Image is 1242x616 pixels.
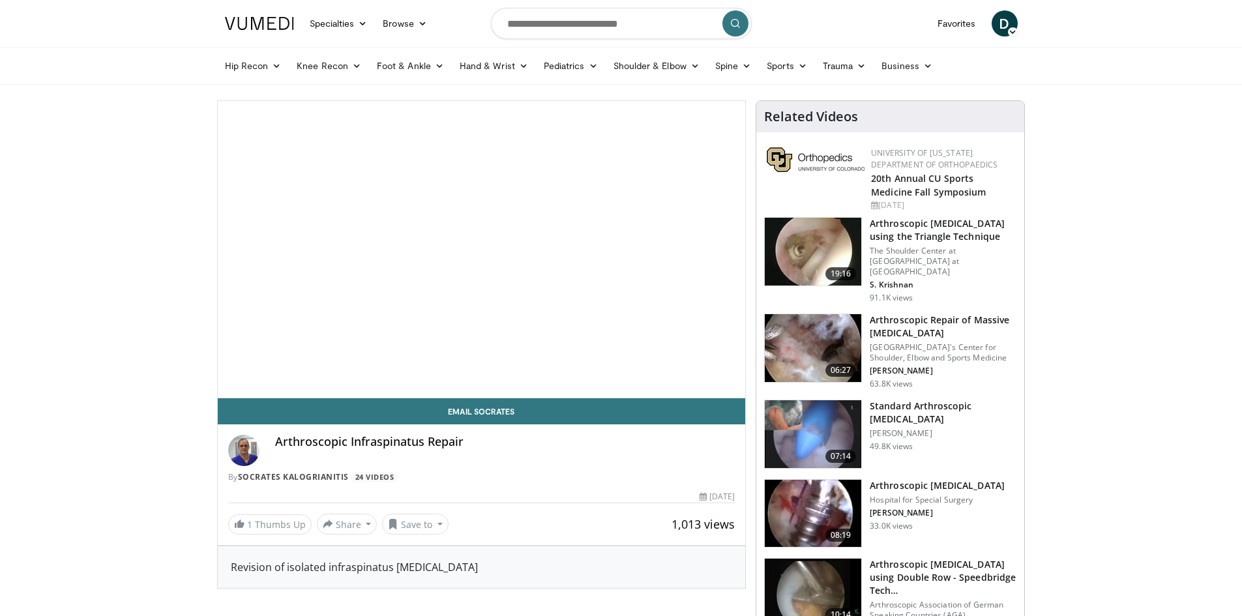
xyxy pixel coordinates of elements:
[491,8,752,39] input: Search topics, interventions
[382,514,449,535] button: Save to
[375,10,435,37] a: Browse
[289,53,369,79] a: Knee Recon
[870,342,1016,363] p: [GEOGRAPHIC_DATA]'s Center for Shoulder, Elbow and Sports Medicine
[765,218,861,286] img: krish_3.png.150x105_q85_crop-smart_upscale.jpg
[871,172,986,198] a: 20th Annual CU Sports Medicine Fall Symposium
[825,450,857,463] span: 07:14
[231,559,733,575] div: Revision of isolated infraspinatus [MEDICAL_DATA]
[707,53,759,79] a: Spine
[870,280,1016,290] p: S. Krishnan
[764,400,1016,469] a: 07:14 Standard Arthroscopic [MEDICAL_DATA] [PERSON_NAME] 49.8K views
[870,217,1016,243] h3: Arthroscopic [MEDICAL_DATA] using the Triangle Technique
[870,428,1016,439] p: [PERSON_NAME]
[765,400,861,468] img: 38854_0000_3.png.150x105_q85_crop-smart_upscale.jpg
[870,314,1016,340] h3: Arthroscopic Repair of Massive [MEDICAL_DATA]
[765,480,861,548] img: 10051_3.png.150x105_q85_crop-smart_upscale.jpg
[228,471,735,483] div: By
[764,109,858,125] h4: Related Videos
[228,514,312,535] a: 1 Thumbs Up
[870,508,1005,518] p: [PERSON_NAME]
[217,53,289,79] a: Hip Recon
[765,314,861,382] img: 281021_0002_1.png.150x105_q85_crop-smart_upscale.jpg
[764,314,1016,389] a: 06:27 Arthroscopic Repair of Massive [MEDICAL_DATA] [GEOGRAPHIC_DATA]'s Center for Shoulder, Elbo...
[825,364,857,377] span: 06:27
[218,398,746,424] a: Email Socrates
[275,435,735,449] h4: Arthroscopic Infraspinatus Repair
[606,53,707,79] a: Shoulder & Elbow
[871,147,998,170] a: University of [US_STATE] Department of Orthopaedics
[870,379,913,389] p: 63.8K views
[870,400,1016,426] h3: Standard Arthroscopic [MEDICAL_DATA]
[870,558,1016,597] h3: Arthroscopic [MEDICAL_DATA] using Double Row - Speedbridge Tech…
[825,267,857,280] span: 19:16
[930,10,984,37] a: Favorites
[218,101,746,398] video-js: Video Player
[764,479,1016,548] a: 08:19 Arthroscopic [MEDICAL_DATA] Hospital for Special Surgery [PERSON_NAME] 33.0K views
[452,53,536,79] a: Hand & Wrist
[317,514,377,535] button: Share
[672,516,735,532] span: 1,013 views
[700,491,735,503] div: [DATE]
[759,53,815,79] a: Sports
[238,471,349,482] a: Socrates Kalogrianitis
[825,529,857,542] span: 08:19
[228,435,259,466] img: Avatar
[870,441,913,452] p: 49.8K views
[871,199,1014,211] div: [DATE]
[302,10,376,37] a: Specialties
[247,518,252,531] span: 1
[870,293,913,303] p: 91.1K views
[369,53,452,79] a: Foot & Ankle
[767,147,865,172] img: 355603a8-37da-49b6-856f-e00d7e9307d3.png.150x105_q85_autocrop_double_scale_upscale_version-0.2.png
[870,495,1005,505] p: Hospital for Special Surgery
[992,10,1018,37] a: D
[870,246,1016,277] p: The Shoulder Center at [GEOGRAPHIC_DATA] at [GEOGRAPHIC_DATA]
[225,17,294,30] img: VuMedi Logo
[870,479,1005,492] h3: Arthroscopic [MEDICAL_DATA]
[870,366,1016,376] p: [PERSON_NAME]
[870,521,913,531] p: 33.0K views
[815,53,874,79] a: Trauma
[874,53,940,79] a: Business
[351,472,398,483] a: 24 Videos
[536,53,606,79] a: Pediatrics
[764,217,1016,303] a: 19:16 Arthroscopic [MEDICAL_DATA] using the Triangle Technique The Shoulder Center at [GEOGRAPHIC...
